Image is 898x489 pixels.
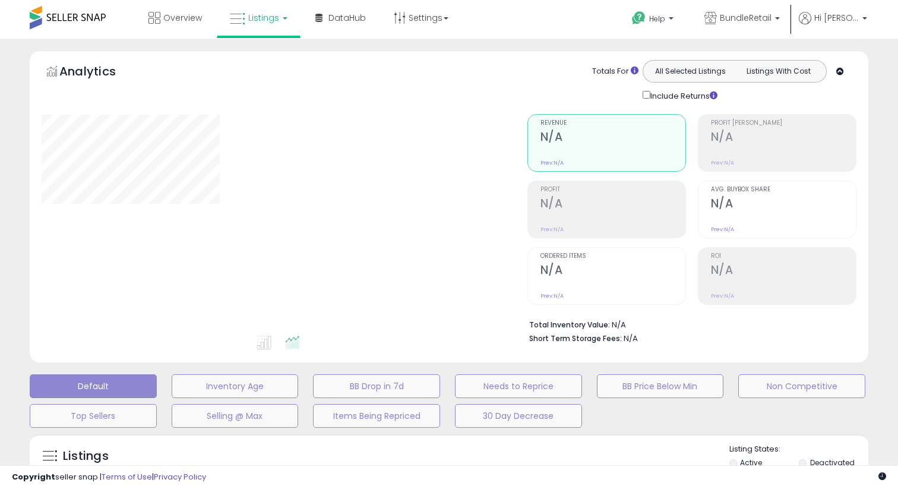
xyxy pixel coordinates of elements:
[540,159,564,166] small: Prev: N/A
[455,404,582,428] button: 30 Day Decrease
[12,471,55,482] strong: Copyright
[455,374,582,398] button: Needs to Reprice
[540,187,685,193] span: Profit
[711,187,856,193] span: Avg. Buybox Share
[738,374,865,398] button: Non Competitive
[597,374,724,398] button: BB Price Below Min
[799,12,867,39] a: Hi [PERSON_NAME]
[248,12,279,24] span: Listings
[172,404,299,428] button: Selling @ Max
[540,263,685,279] h2: N/A
[711,253,856,260] span: ROI
[631,11,646,26] i: Get Help
[711,292,734,299] small: Prev: N/A
[711,130,856,146] h2: N/A
[711,120,856,127] span: Profit [PERSON_NAME]
[634,89,732,102] div: Include Returns
[529,320,610,330] b: Total Inventory Value:
[814,12,859,24] span: Hi [PERSON_NAME]
[734,64,823,79] button: Listings With Cost
[30,404,157,428] button: Top Sellers
[163,12,202,24] span: Overview
[313,374,440,398] button: BB Drop in 7d
[622,2,685,39] a: Help
[711,226,734,233] small: Prev: N/A
[720,12,771,24] span: BundleRetail
[540,226,564,233] small: Prev: N/A
[540,253,685,260] span: Ordered Items
[540,120,685,127] span: Revenue
[12,472,206,483] div: seller snap | |
[540,292,564,299] small: Prev: N/A
[711,159,734,166] small: Prev: N/A
[711,197,856,213] h2: N/A
[540,130,685,146] h2: N/A
[313,404,440,428] button: Items Being Repriced
[649,14,665,24] span: Help
[529,333,622,343] b: Short Term Storage Fees:
[30,374,157,398] button: Default
[711,263,856,279] h2: N/A
[529,317,848,331] li: N/A
[172,374,299,398] button: Inventory Age
[624,333,638,344] span: N/A
[59,63,139,83] h5: Analytics
[592,66,638,77] div: Totals For
[646,64,735,79] button: All Selected Listings
[328,12,366,24] span: DataHub
[540,197,685,213] h2: N/A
